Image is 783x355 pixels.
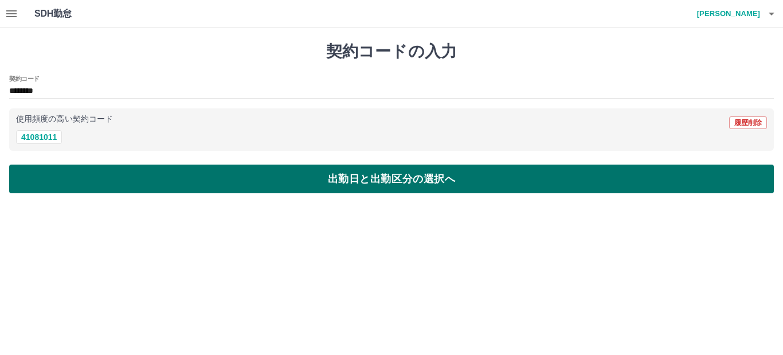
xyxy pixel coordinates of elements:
button: 出勤日と出勤区分の選択へ [9,165,774,193]
p: 使用頻度の高い契約コード [16,115,113,123]
h1: 契約コードの入力 [9,42,774,61]
button: 41081011 [16,130,62,144]
button: 履歴削除 [729,116,767,129]
h2: 契約コード [9,74,40,83]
